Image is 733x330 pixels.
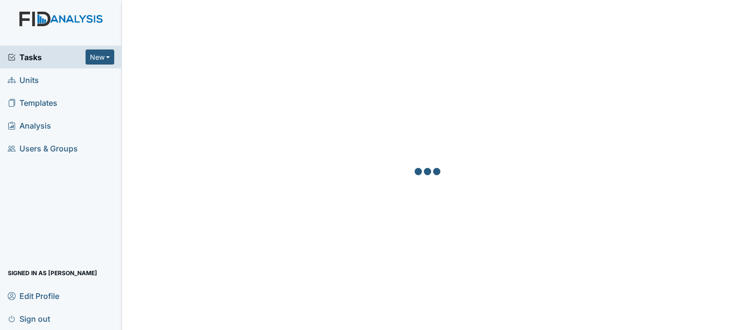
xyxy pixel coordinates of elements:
[8,311,50,326] span: Sign out
[8,95,57,110] span: Templates
[86,49,115,65] button: New
[8,118,51,133] span: Analysis
[8,288,59,303] span: Edit Profile
[8,72,39,87] span: Units
[8,265,97,280] span: Signed in as [PERSON_NAME]
[8,141,78,156] span: Users & Groups
[8,51,86,63] a: Tasks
